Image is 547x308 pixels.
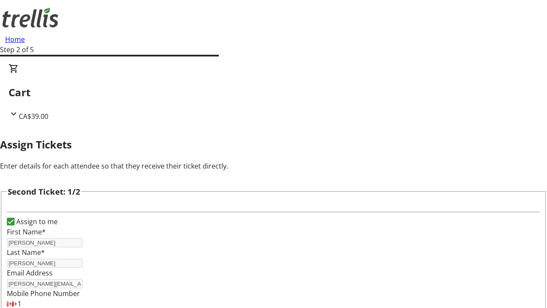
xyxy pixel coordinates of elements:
div: CartCA$39.00 [9,63,538,121]
label: Email Address [7,268,53,278]
label: Mobile Phone Number [7,289,80,298]
label: Last Name* [7,248,45,257]
label: Assign to me [15,216,58,227]
label: First Name* [7,227,46,237]
h3: Second Ticket: 1/2 [8,186,80,198]
h2: Cart [9,85,538,100]
span: CA$39.00 [19,112,48,121]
